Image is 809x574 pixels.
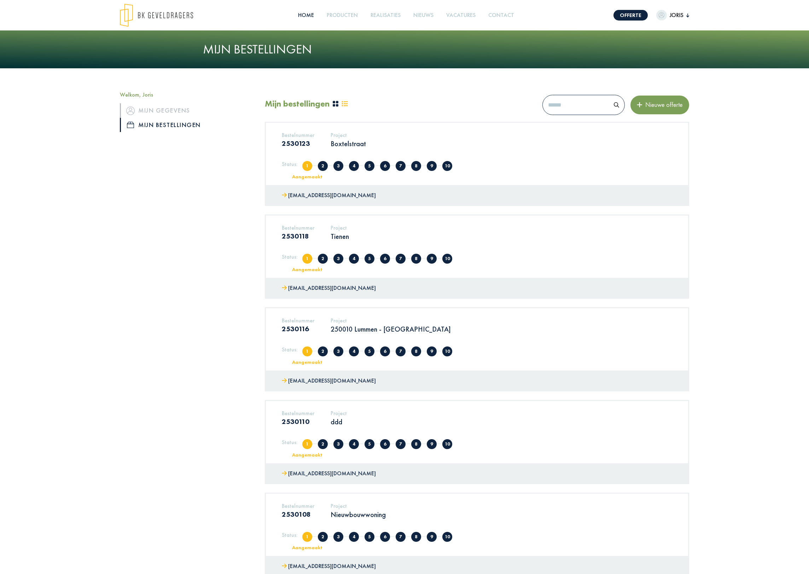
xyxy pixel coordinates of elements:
[614,102,619,108] img: search.svg
[442,532,452,542] span: Geleverd/afgehaald
[282,469,376,479] a: [EMAIL_ADDRESS][DOMAIN_NAME]
[365,532,374,542] span: Offerte afgekeurd
[427,439,437,449] span: Klaar voor levering/afhaling
[396,439,406,449] span: In productie
[278,452,337,457] div: Aangemaakt
[203,42,606,57] h1: Mijn bestellingen
[120,91,254,98] h5: Welkom, Joris
[120,103,254,117] a: iconMijn gegevens
[331,325,451,334] p: 250010 Lummen - [GEOGRAPHIC_DATA]
[331,224,349,231] h5: Project
[120,118,254,132] a: iconMijn bestellingen
[411,439,421,449] span: In nabehandeling
[282,376,376,386] a: [EMAIL_ADDRESS][DOMAIN_NAME]
[380,532,390,542] span: Offerte goedgekeurd
[427,532,437,542] span: Klaar voor levering/afhaling
[282,232,314,240] h3: 2530118
[318,161,328,171] span: Volledig
[333,161,343,171] span: Offerte verzonden
[411,7,436,23] a: Nieuws
[427,161,437,171] span: Klaar voor levering/afhaling
[411,532,421,542] span: In nabehandeling
[667,11,686,19] span: Joris
[333,439,343,449] span: Offerte verzonden
[442,161,452,171] span: Geleverd/afgehaald
[282,132,314,138] h5: Bestelnummer
[331,232,349,241] p: Tienen
[282,161,298,167] h5: Status:
[630,96,689,114] button: Nieuwe offerte
[380,161,390,171] span: Offerte goedgekeurd
[282,253,298,260] h5: Status:
[349,254,359,264] span: Offerte in overleg
[282,317,314,324] h5: Bestelnummer
[302,161,312,171] span: Aangemaakt
[282,224,314,231] h5: Bestelnummer
[380,254,390,264] span: Offerte goedgekeurd
[302,254,312,264] span: Aangemaakt
[331,510,386,519] p: Nieuwbouwwoning
[278,360,337,365] div: Aangemaakt
[127,122,134,128] img: icon
[318,439,328,449] span: Volledig
[396,346,406,356] span: In productie
[443,7,478,23] a: Vacatures
[333,254,343,264] span: Offerte verzonden
[411,346,421,356] span: In nabehandeling
[265,99,330,109] h2: Mijn bestellingen
[282,439,298,446] h5: Status:
[324,7,361,23] a: Producten
[318,254,328,264] span: Volledig
[485,7,517,23] a: Contact
[318,346,328,356] span: Volledig
[613,10,648,21] a: Offerte
[282,532,298,538] h5: Status:
[282,190,376,201] a: [EMAIL_ADDRESS][DOMAIN_NAME]
[302,439,312,449] span: Aangemaakt
[396,161,406,171] span: In productie
[278,545,337,550] div: Aangemaakt
[396,532,406,542] span: In productie
[282,325,314,333] h3: 2530116
[331,410,347,417] h5: Project
[282,410,314,417] h5: Bestelnummer
[331,132,366,138] h5: Project
[282,283,376,293] a: [EMAIL_ADDRESS][DOMAIN_NAME]
[331,139,366,148] p: Boxtelstraat
[380,439,390,449] span: Offerte goedgekeurd
[331,503,386,509] h5: Project
[365,346,374,356] span: Offerte afgekeurd
[333,532,343,542] span: Offerte verzonden
[411,161,421,171] span: In nabehandeling
[642,101,683,109] span: Nieuwe offerte
[278,267,337,272] div: Aangemaakt
[349,161,359,171] span: Offerte in overleg
[380,346,390,356] span: Offerte goedgekeurd
[656,10,667,21] img: dummypic.png
[282,561,376,572] a: [EMAIL_ADDRESS][DOMAIN_NAME]
[349,532,359,542] span: Offerte in overleg
[282,346,298,353] h5: Status:
[282,417,314,426] h3: 2530110
[349,346,359,356] span: Offerte in overleg
[295,7,317,23] a: Home
[368,7,403,23] a: Realisaties
[282,503,314,509] h5: Bestelnummer
[331,417,347,426] p: ddd
[349,439,359,449] span: Offerte in overleg
[396,254,406,264] span: In productie
[302,346,312,356] span: Aangemaakt
[318,532,328,542] span: Volledig
[427,346,437,356] span: Klaar voor levering/afhaling
[333,346,343,356] span: Offerte verzonden
[278,174,337,179] div: Aangemaakt
[442,254,452,264] span: Geleverd/afgehaald
[365,254,374,264] span: Offerte afgekeurd
[427,254,437,264] span: Klaar voor levering/afhaling
[282,139,314,148] h3: 2530123
[411,254,421,264] span: In nabehandeling
[302,532,312,542] span: Aangemaakt
[282,510,314,518] h3: 2530108
[442,346,452,356] span: Geleverd/afgehaald
[331,317,451,324] h5: Project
